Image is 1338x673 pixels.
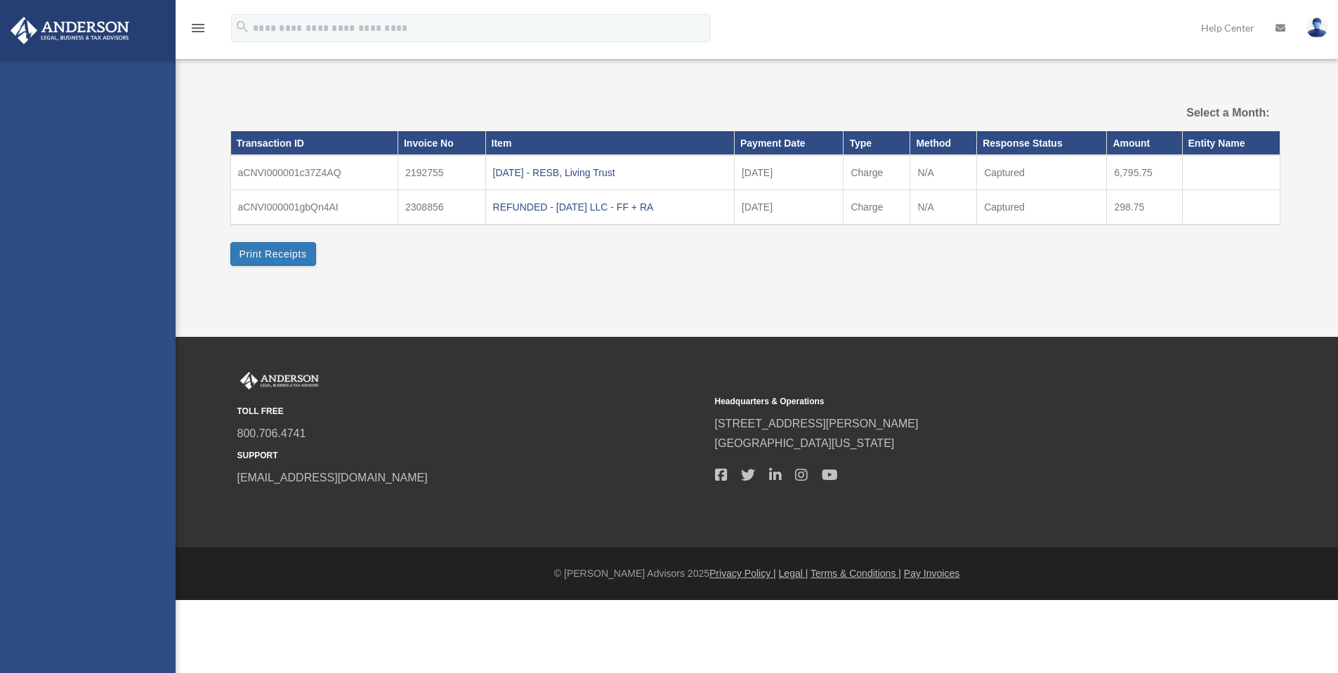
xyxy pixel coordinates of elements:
th: Invoice No [398,131,485,155]
div: [DATE] - RESB, Living Trust [493,163,727,182]
th: Amount [1107,131,1182,155]
td: Captured [977,190,1107,225]
td: aCNVI000001c37Z4AQ [230,155,398,190]
th: Payment Date [734,131,843,155]
th: Response Status [977,131,1107,155]
td: Charge [844,155,910,190]
a: Privacy Policy | [709,568,776,579]
img: Anderson Advisors Platinum Portal [237,372,322,390]
a: Pay Invoices [904,568,959,579]
a: [EMAIL_ADDRESS][DOMAIN_NAME] [237,472,428,484]
small: SUPPORT [237,448,705,463]
small: Headquarters & Operations [715,394,1183,409]
td: Charge [844,190,910,225]
td: 298.75 [1107,190,1182,225]
th: Item [485,131,734,155]
div: REFUNDED - [DATE] LLC - FF + RA [493,197,727,217]
a: menu [190,25,206,36]
a: 800.706.4741 [237,427,306,439]
img: User Pic [1306,18,1327,38]
i: menu [190,20,206,36]
th: Type [844,131,910,155]
td: N/A [910,190,977,225]
td: [DATE] [734,155,843,190]
td: N/A [910,155,977,190]
td: 2192755 [398,155,485,190]
label: Select a Month: [1115,103,1269,123]
a: Terms & Conditions | [811,568,901,579]
th: Method [910,131,977,155]
td: 2308856 [398,190,485,225]
a: [STREET_ADDRESS][PERSON_NAME] [715,418,919,429]
a: Legal | [779,568,808,579]
th: Entity Name [1182,131,1280,155]
td: [DATE] [734,190,843,225]
i: search [235,19,250,34]
th: Transaction ID [230,131,398,155]
a: [GEOGRAPHIC_DATA][US_STATE] [715,437,895,449]
td: Captured [977,155,1107,190]
img: Anderson Advisors Platinum Portal [6,17,133,44]
td: aCNVI000001gbQn4AI [230,190,398,225]
small: TOLL FREE [237,404,705,419]
button: Print Receipts [230,242,316,266]
div: © [PERSON_NAME] Advisors 2025 [176,565,1338,582]
td: 6,795.75 [1107,155,1182,190]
